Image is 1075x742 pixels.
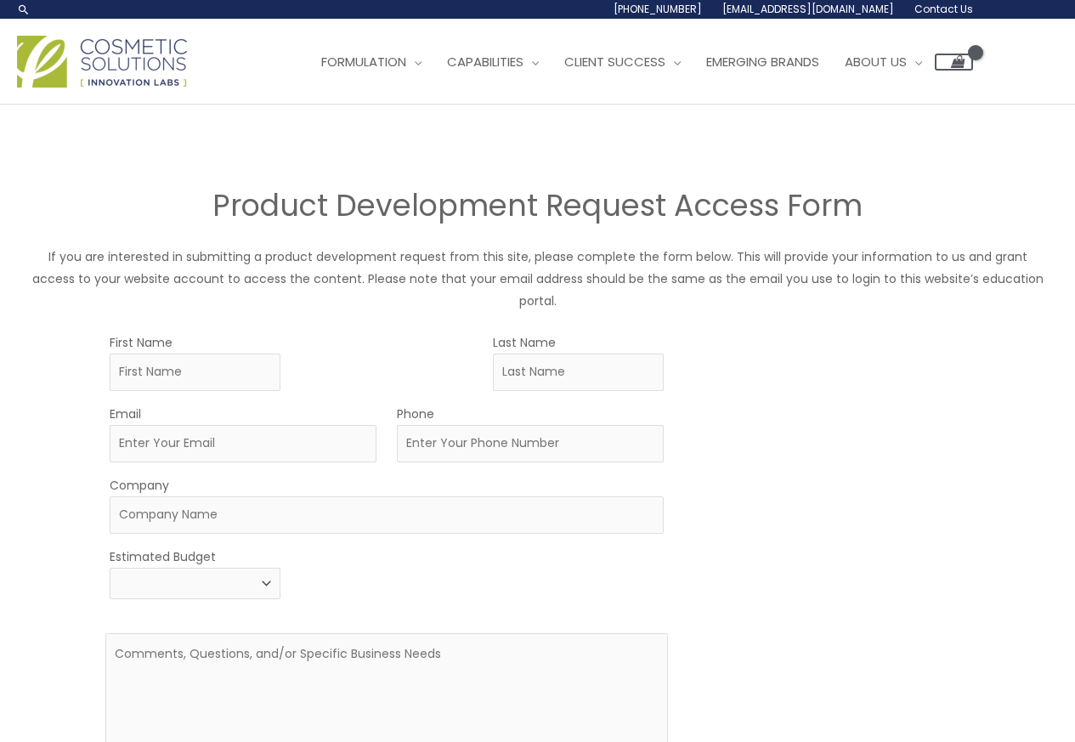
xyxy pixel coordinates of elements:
[308,37,434,88] a: Formulation
[296,37,973,88] nav: Site Navigation
[321,53,406,71] span: Formulation
[914,2,973,16] span: Contact Us
[28,246,1048,312] p: If you are interested in submitting a product development request from this site, please complete...
[845,53,907,71] span: About Us
[434,37,552,88] a: Capabilities
[693,37,832,88] a: Emerging Brands
[722,2,894,16] span: [EMAIL_ADDRESS][DOMAIN_NAME]
[832,37,935,88] a: About Us
[493,354,664,391] input: Last Name
[110,405,141,422] label: Email
[110,496,664,534] input: Company Name
[552,37,693,88] a: Client Success
[493,334,556,351] label: Last Name
[614,2,702,16] span: [PHONE_NUMBER]
[564,53,665,71] span: Client Success
[110,548,216,565] label: Estimated Budget
[17,3,31,16] a: Search icon link
[706,53,819,71] span: Emerging Brands
[110,425,376,462] input: Enter Your Email
[110,477,169,494] label: Company
[28,186,1048,225] h2: Product Development Request Access Form
[397,405,434,422] label: Phone
[110,354,280,391] input: First Name
[17,36,187,88] img: Cosmetic Solutions Logo
[447,53,523,71] span: Capabilities
[397,425,664,462] input: Enter Your Phone Number
[110,334,173,351] label: First Name
[935,54,973,71] a: View Shopping Cart, empty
